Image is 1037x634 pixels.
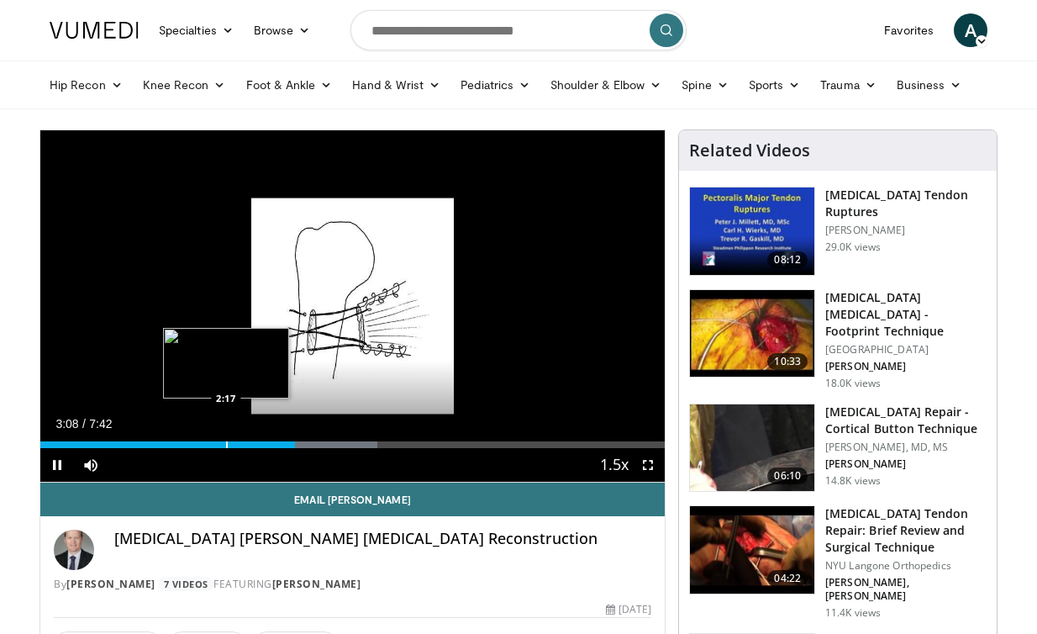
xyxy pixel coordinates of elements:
span: 7:42 [89,417,112,431]
h3: [MEDICAL_DATA] Tendon Repair: Brief Review and Surgical Technique [825,505,987,556]
img: XzOTlMlQSGUnbGTX4xMDoxOjA4MTsiGN.150x105_q85_crop-smart_upscale.jpg [690,404,814,492]
button: Fullscreen [631,448,665,482]
p: NYU Langone Orthopedics [825,559,987,573]
button: Playback Rate [597,448,631,482]
h3: [MEDICAL_DATA] Tendon Ruptures [825,187,987,220]
button: Pause [40,448,74,482]
a: A [954,13,987,47]
a: Spine [671,68,738,102]
img: 159936_0000_1.png.150x105_q85_crop-smart_upscale.jpg [690,188,814,275]
input: Search topics, interventions [350,10,687,50]
a: Hip Recon [39,68,133,102]
a: Pediatrics [450,68,540,102]
h3: [MEDICAL_DATA] Repair - Cortical Button Technique [825,404,987,437]
h4: Related Videos [689,140,810,161]
a: Hand & Wrist [342,68,450,102]
span: 10:33 [767,353,808,370]
p: 18.0K views [825,377,881,390]
a: Favorites [874,13,944,47]
img: Picture_9_1_3.png.150x105_q85_crop-smart_upscale.jpg [690,290,814,378]
a: Trauma [810,68,887,102]
span: 06:10 [767,468,808,484]
span: / [82,417,86,431]
a: Specialties [149,13,244,47]
span: 3:08 [55,417,78,431]
img: E-HI8y-Omg85H4KX4xMDoxOmdtO40mAx.150x105_q85_crop-smart_upscale.jpg [690,506,814,594]
p: [PERSON_NAME], MD, MS [825,441,987,454]
a: Shoulder & Elbow [540,68,671,102]
a: 04:22 [MEDICAL_DATA] Tendon Repair: Brief Review and Surgical Technique NYU Langone Orthopedics [... [689,505,987,620]
a: 08:12 [MEDICAL_DATA] Tendon Ruptures [PERSON_NAME] 29.0K views [689,187,987,276]
p: [GEOGRAPHIC_DATA] [825,343,987,357]
h3: [MEDICAL_DATA] [MEDICAL_DATA] - Footprint Technique [825,289,987,340]
a: Browse [244,13,321,47]
h4: [MEDICAL_DATA] [PERSON_NAME] [MEDICAL_DATA] Reconstruction [114,530,651,548]
a: [PERSON_NAME] [272,577,361,591]
p: [PERSON_NAME] [825,360,987,373]
p: [PERSON_NAME] [825,224,987,237]
a: [PERSON_NAME] [66,577,155,591]
img: VuMedi Logo [50,22,139,39]
a: Foot & Ankle [236,68,343,102]
p: [PERSON_NAME] [825,457,987,471]
p: [PERSON_NAME], [PERSON_NAME] [825,576,987,603]
p: 29.0K views [825,240,881,254]
img: Avatar [54,530,94,570]
a: 10:33 [MEDICAL_DATA] [MEDICAL_DATA] - Footprint Technique [GEOGRAPHIC_DATA] [PERSON_NAME] 18.0K v... [689,289,987,390]
img: image.jpeg [163,328,289,399]
a: 06:10 [MEDICAL_DATA] Repair - Cortical Button Technique [PERSON_NAME], MD, MS [PERSON_NAME] 14.8K... [689,404,987,493]
a: Business [887,68,972,102]
div: [DATE] [606,602,651,617]
a: Email [PERSON_NAME] [40,483,665,516]
a: Knee Recon [133,68,236,102]
div: Progress Bar [40,441,665,448]
button: Mute [74,448,108,482]
div: By FEATURING [54,577,651,592]
p: 14.8K views [825,474,881,488]
video-js: Video Player [40,130,665,483]
a: 7 Videos [158,577,213,591]
p: 11.4K views [825,606,881,620]
span: 04:22 [767,570,808,587]
span: 08:12 [767,251,808,268]
a: Sports [739,68,811,102]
